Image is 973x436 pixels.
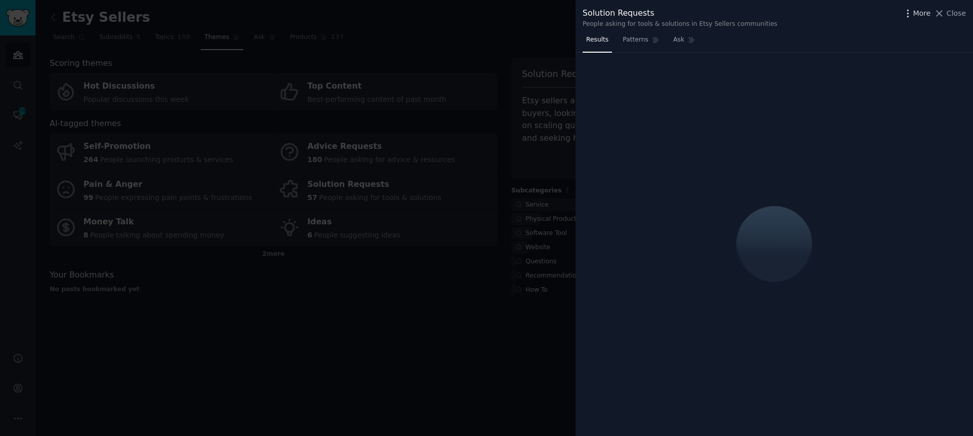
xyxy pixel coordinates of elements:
span: More [913,8,931,19]
a: Ask [670,32,699,53]
span: Close [947,8,966,19]
span: Results [586,35,608,45]
a: Patterns [619,32,662,53]
span: Patterns [623,35,648,45]
div: Solution Requests [583,7,777,20]
a: Results [583,32,612,53]
div: People asking for tools & solutions in Etsy Sellers communities [583,20,777,29]
button: Close [934,8,966,19]
span: Ask [673,35,684,45]
button: More [903,8,931,19]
